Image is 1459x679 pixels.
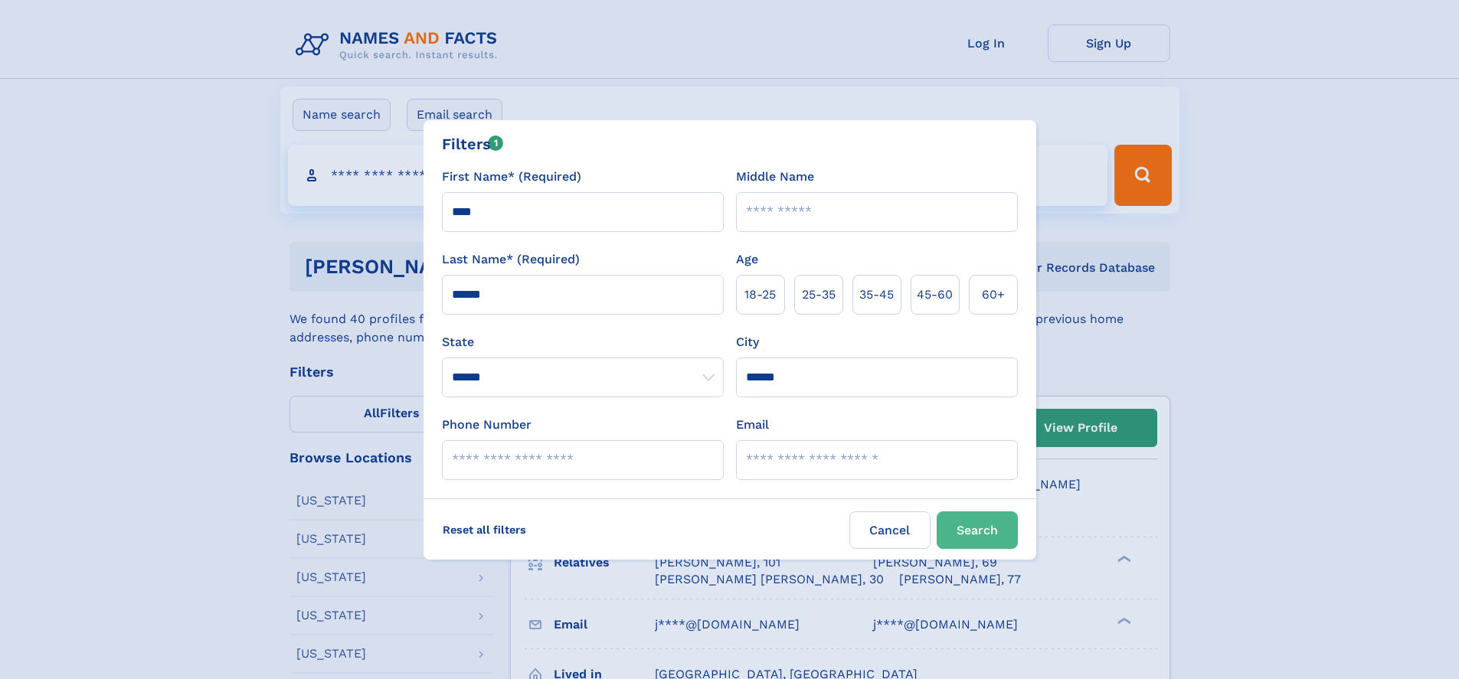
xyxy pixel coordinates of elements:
span: 45‑60 [917,286,953,304]
label: Phone Number [442,416,532,434]
label: Age [736,250,758,269]
label: Cancel [849,511,931,549]
label: First Name* (Required) [442,168,581,186]
span: 35‑45 [859,286,894,304]
div: Filters [442,132,504,155]
label: Last Name* (Required) [442,250,580,269]
label: City [736,333,759,351]
button: Search [937,511,1018,549]
span: 18‑25 [744,286,776,304]
label: Reset all filters [433,511,536,548]
label: Email [736,416,769,434]
label: Middle Name [736,168,814,186]
span: 60+ [982,286,1005,304]
label: State [442,333,724,351]
span: 25‑35 [802,286,836,304]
